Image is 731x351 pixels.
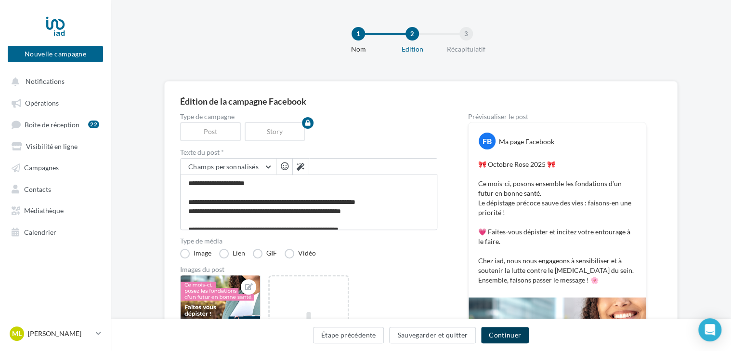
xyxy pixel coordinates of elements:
[26,142,78,150] span: Visibilité en ligne
[285,249,316,258] label: Vidéo
[26,77,65,85] span: Notifications
[479,133,496,149] div: FB
[6,223,105,240] a: Calendrier
[435,44,497,54] div: Récapitulatif
[24,185,51,193] span: Contacts
[481,327,529,343] button: Continuer
[180,238,437,244] label: Type de média
[313,327,384,343] button: Étape précédente
[180,149,437,156] label: Texte du post *
[6,201,105,218] a: Médiathèque
[6,72,101,90] button: Notifications
[459,27,473,40] div: 3
[188,162,259,171] span: Champs personnalisés
[8,46,103,62] button: Nouvelle campagne
[181,159,276,175] button: Champs personnalisés
[28,329,92,338] p: [PERSON_NAME]
[24,206,64,215] span: Médiathèque
[405,27,419,40] div: 2
[381,44,443,54] div: Edition
[24,163,59,172] span: Campagnes
[25,99,59,107] span: Opérations
[6,137,105,154] a: Visibilité en ligne
[12,329,22,338] span: ML
[352,27,365,40] div: 1
[327,44,389,54] div: Nom
[389,327,476,343] button: Sauvegarder et quitter
[219,249,245,258] label: Lien
[180,249,211,258] label: Image
[88,121,99,128] div: 22
[698,318,721,341] div: Open Intercom Messenger
[253,249,277,258] label: GIF
[180,266,437,273] div: Images du post
[468,113,646,120] div: Prévisualiser le post
[478,160,636,285] p: 🎀 Octobre Rose 2025 🎀 Ce mois-ci, posons ensemble les fondations d’un futur en bonne santé. Le dé...
[6,158,105,175] a: Campagnes
[180,113,437,120] label: Type de campagne
[25,120,79,128] span: Boîte de réception
[8,324,103,343] a: ML [PERSON_NAME]
[6,180,105,197] a: Contacts
[24,228,56,236] span: Calendrier
[499,137,554,147] div: Ma page Facebook
[180,97,662,106] div: Édition de la campagne Facebook
[6,115,105,133] a: Boîte de réception22
[6,94,105,111] a: Opérations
